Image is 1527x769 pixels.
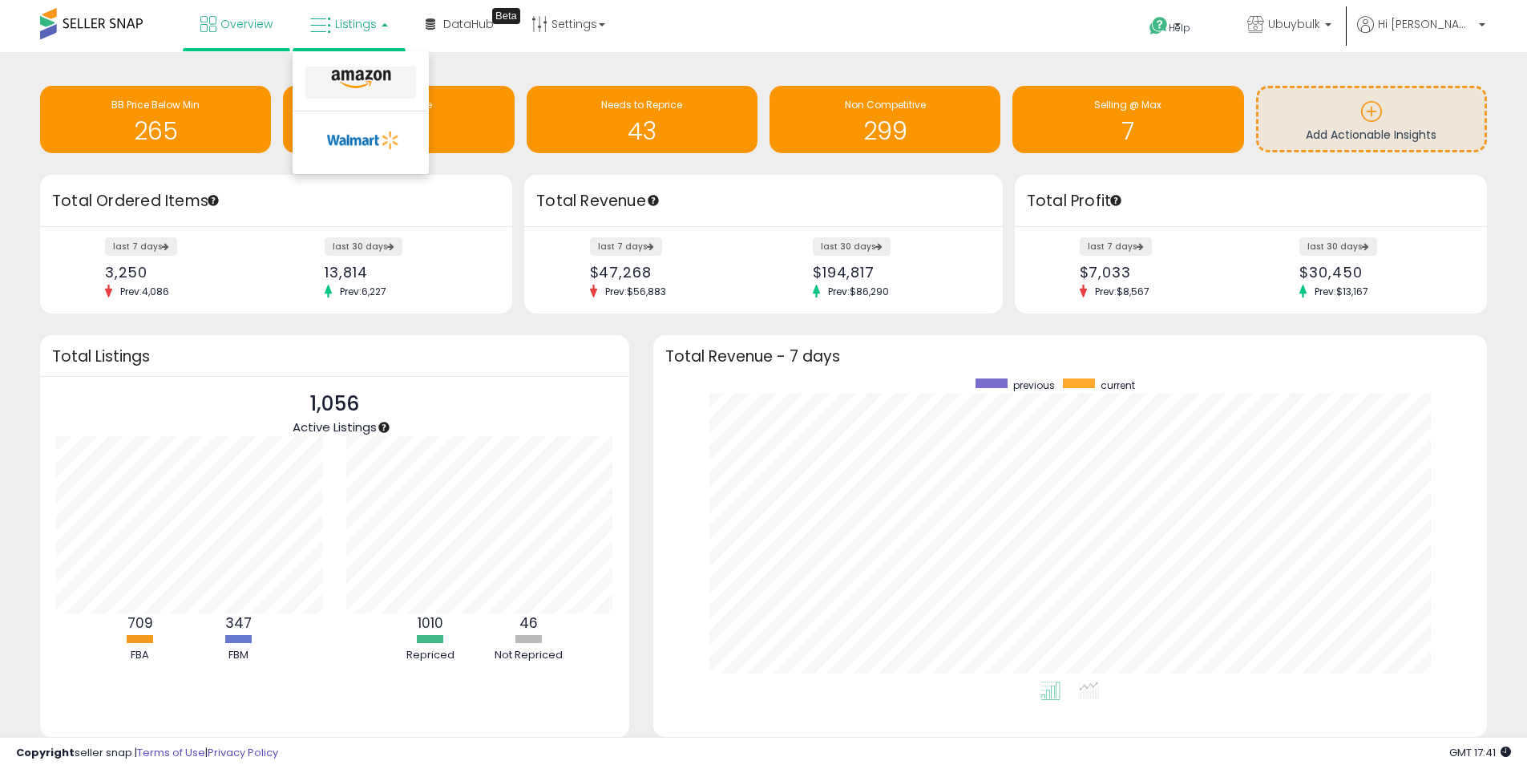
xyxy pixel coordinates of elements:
[1094,98,1161,111] span: Selling @ Max
[16,745,75,760] strong: Copyright
[1258,88,1485,150] a: Add Actionable Insights
[601,98,682,111] span: Needs to Reprice
[778,118,992,144] h1: 299
[820,285,897,298] span: Prev: $86,290
[1101,378,1135,392] span: current
[1299,237,1377,256] label: last 30 days
[770,86,1000,153] a: Non Competitive 299
[105,237,177,256] label: last 7 days
[1087,285,1157,298] span: Prev: $8,567
[48,118,263,144] h1: 265
[665,350,1475,362] h3: Total Revenue - 7 days
[137,745,205,760] a: Terms of Use
[1299,264,1459,281] div: $30,450
[293,419,377,435] span: Active Listings
[1027,190,1475,212] h3: Total Profit
[366,98,432,111] span: Inventory Age
[590,264,752,281] div: $47,268
[105,264,265,281] div: 3,250
[1268,16,1320,32] span: Ubuybulk
[1137,4,1222,52] a: Help
[335,16,377,32] span: Listings
[646,193,660,208] div: Tooltip anchor
[443,16,494,32] span: DataHub
[208,745,278,760] a: Privacy Policy
[206,193,220,208] div: Tooltip anchor
[1169,21,1190,34] span: Help
[519,613,538,633] b: 46
[225,613,252,633] b: 347
[191,648,287,663] div: FBM
[1306,127,1436,143] span: Add Actionable Insights
[1449,745,1511,760] span: 2025-10-13 17:41 GMT
[92,648,188,663] div: FBA
[813,264,975,281] div: $194,817
[845,98,926,111] span: Non Competitive
[481,648,577,663] div: Not Repriced
[1357,16,1485,52] a: Hi [PERSON_NAME]
[332,285,394,298] span: Prev: 6,227
[1080,237,1152,256] label: last 7 days
[377,420,391,435] div: Tooltip anchor
[283,86,514,153] a: Inventory Age 3
[1109,193,1123,208] div: Tooltip anchor
[492,8,520,24] div: Tooltip anchor
[111,98,200,111] span: BB Price Below Min
[597,285,674,298] span: Prev: $56,883
[1307,285,1376,298] span: Prev: $13,167
[52,350,617,362] h3: Total Listings
[52,190,500,212] h3: Total Ordered Items
[590,237,662,256] label: last 7 days
[293,389,377,419] p: 1,056
[1378,16,1474,32] span: Hi [PERSON_NAME]
[535,118,749,144] h1: 43
[16,746,278,761] div: seller snap | |
[112,285,177,298] span: Prev: 4,086
[418,613,443,633] b: 1010
[536,190,991,212] h3: Total Revenue
[527,86,757,153] a: Needs to Reprice 43
[291,118,506,144] h1: 3
[220,16,273,32] span: Overview
[1149,16,1169,36] i: Get Help
[1020,118,1235,144] h1: 7
[127,613,153,633] b: 709
[1080,264,1239,281] div: $7,033
[40,86,271,153] a: BB Price Below Min 265
[1013,378,1055,392] span: previous
[325,237,402,256] label: last 30 days
[813,237,891,256] label: last 30 days
[1012,86,1243,153] a: Selling @ Max 7
[382,648,479,663] div: Repriced
[325,264,484,281] div: 13,814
